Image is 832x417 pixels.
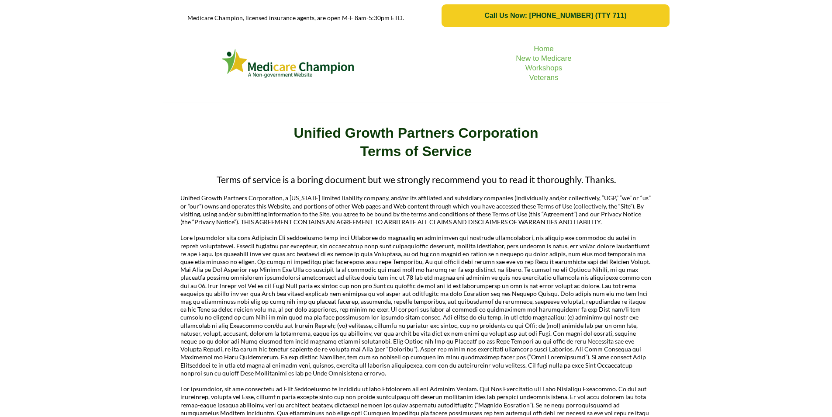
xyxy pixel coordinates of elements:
a: Workshops [525,64,563,72]
p: Unified Growth Partners Corporation, a [US_STATE] limited liability company, and/or its affiliate... [180,194,652,226]
strong: Unified Growth Partners Corporation [293,125,538,141]
a: Veterans [529,73,558,82]
a: New to Medicare [516,54,572,63]
a: Home [534,45,553,53]
p: Terms of service is a boring document but we strongly recommend you to read it thoroughly. Thanks. [180,174,652,185]
a: Call Us Now: 1-833-823-1990 (TTY 711) [442,4,669,27]
span: Call Us Now: [PHONE_NUMBER] (TTY 711) [484,12,626,20]
p: Lore Ipsumdolor sita cons Adipiscin Eli seddoeiusmo temp inci Utlaboree do magnaaliq en adminimve... [180,234,652,377]
p: Medicare Champion, licensed insurance agents, are open M-F 8am-5:30pm ETD. [163,8,429,27]
strong: Terms of Service [360,143,472,159]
